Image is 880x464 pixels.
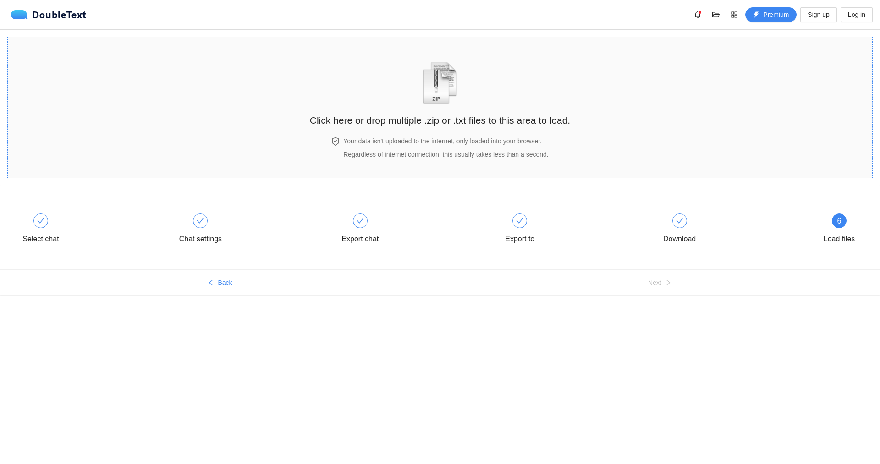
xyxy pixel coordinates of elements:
[197,217,204,224] span: check
[357,217,364,224] span: check
[11,10,32,19] img: logo
[493,213,653,246] div: Export to
[676,217,683,224] span: check
[516,217,523,224] span: check
[334,213,493,246] div: Export chat
[440,275,880,290] button: Nextright
[341,232,379,246] div: Export chat
[745,7,797,22] button: thunderboltPremium
[763,10,789,20] span: Premium
[419,62,462,104] img: zipOrTextIcon
[753,11,759,19] span: thunderbolt
[824,232,855,246] div: Load files
[813,213,866,246] div: 6Load files
[343,136,548,146] h4: Your data isn't uploaded to the internet, only loaded into your browser.
[653,213,813,246] div: Download
[690,7,705,22] button: bell
[808,10,829,20] span: Sign up
[331,137,340,146] span: safety-certificate
[11,10,87,19] a: logoDoubleText
[218,278,232,288] span: Back
[14,213,174,246] div: Select chat
[800,7,836,22] button: Sign up
[343,151,548,158] span: Regardless of internet connection, this usually takes less than a second.
[179,232,222,246] div: Chat settings
[22,232,59,246] div: Select chat
[841,7,873,22] button: Log in
[837,217,841,225] span: 6
[709,7,723,22] button: folder-open
[37,217,44,224] span: check
[0,275,440,290] button: leftBack
[663,232,696,246] div: Download
[208,279,214,287] span: left
[691,11,704,18] span: bell
[848,10,865,20] span: Log in
[310,113,570,128] h2: Click here or drop multiple .zip or .txt files to this area to load.
[11,10,87,19] div: DoubleText
[174,213,333,246] div: Chat settings
[727,7,742,22] button: appstore
[505,232,534,246] div: Export to
[727,11,741,18] span: appstore
[709,11,723,18] span: folder-open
